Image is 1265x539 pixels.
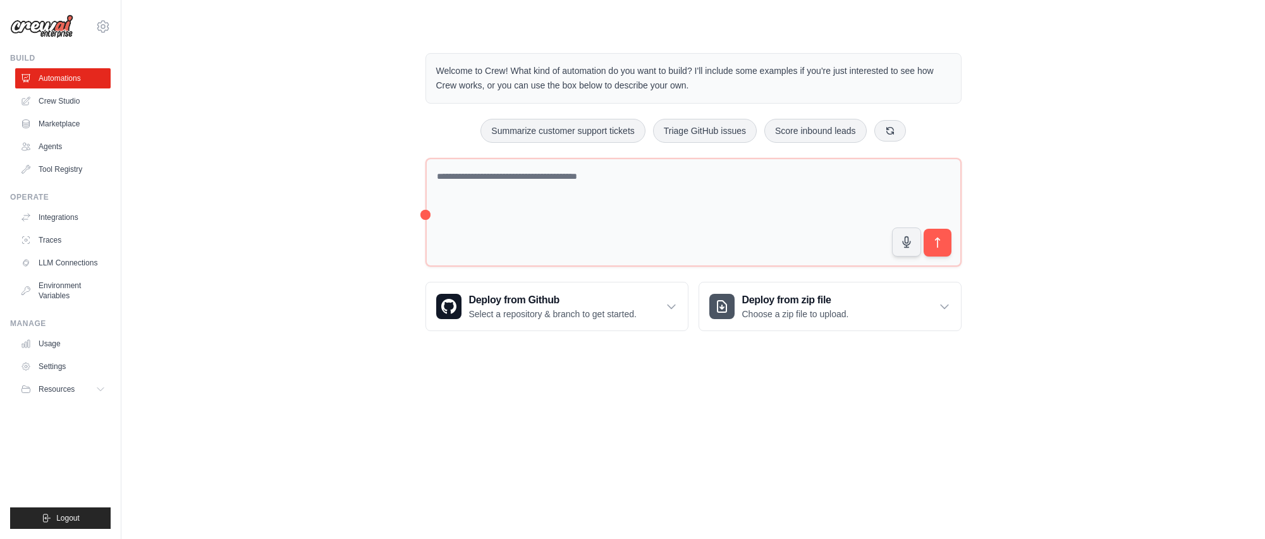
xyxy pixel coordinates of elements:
button: Resources [15,379,111,399]
div: Build [10,53,111,63]
a: Automations [15,68,111,88]
span: Resources [39,384,75,394]
a: Traces [15,230,111,250]
p: Welcome to Crew! What kind of automation do you want to build? I'll include some examples if you'... [436,64,951,93]
p: Choose a zip file to upload. [742,308,849,320]
a: Crew Studio [15,91,111,111]
div: Operate [10,192,111,202]
img: Logo [10,15,73,39]
span: Logout [56,513,80,523]
a: LLM Connections [15,253,111,273]
p: Select a repository & branch to get started. [469,308,637,320]
a: Agents [15,136,111,157]
a: Environment Variables [15,276,111,306]
a: Usage [15,334,111,354]
h3: Deploy from Github [469,293,637,308]
button: Logout [10,507,111,529]
h3: Deploy from zip file [742,293,849,308]
button: Triage GitHub issues [653,119,757,143]
a: Settings [15,356,111,377]
button: Summarize customer support tickets [480,119,645,143]
button: Score inbound leads [764,119,867,143]
a: Marketplace [15,114,111,134]
a: Integrations [15,207,111,227]
div: Manage [10,318,111,329]
a: Tool Registry [15,159,111,179]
